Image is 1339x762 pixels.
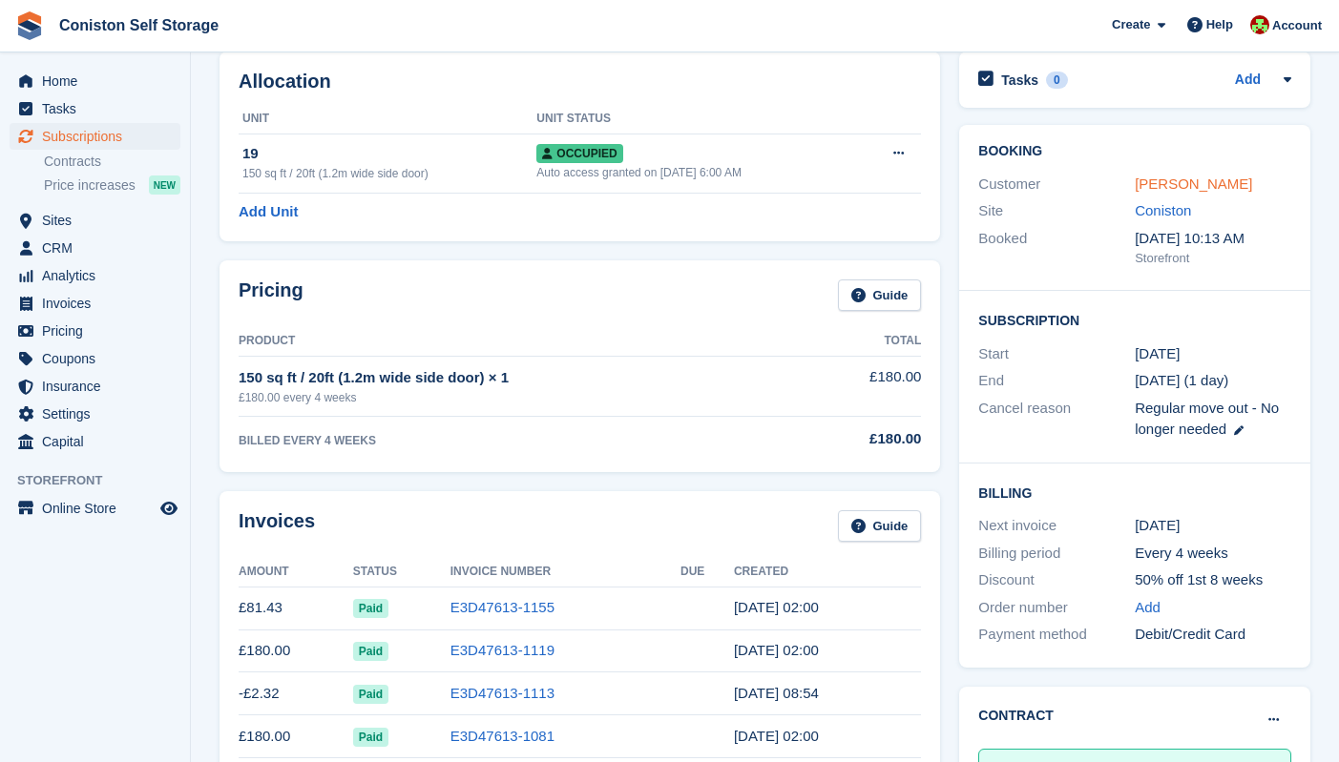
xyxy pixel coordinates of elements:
span: Coupons [42,345,157,372]
time: 2025-07-05 01:00:56 UTC [734,642,819,658]
td: -£2.32 [239,672,353,715]
span: Insurance [42,373,157,400]
span: Settings [42,401,157,427]
div: NEW [149,175,180,195]
h2: Contract [978,706,1054,726]
img: Richard Richardson [1250,15,1269,34]
div: 50% off 1st 8 weeks [1135,569,1291,591]
span: Paid [353,599,388,618]
span: Regular move out - No longer needed [1135,400,1279,438]
div: Auto access granted on [DATE] 6:00 AM [536,164,858,181]
span: Subscriptions [42,123,157,150]
a: menu [10,318,180,344]
span: [DATE] (1 day) [1135,372,1228,388]
td: £180.00 [239,629,353,672]
h2: Invoices [239,510,315,542]
a: menu [10,207,180,234]
div: Discount [978,569,1135,591]
div: Booked [978,228,1135,268]
a: Coniston Self Storage [52,10,226,41]
span: Create [1112,15,1150,34]
a: E3D47613-1119 [450,642,554,658]
a: Contracts [44,153,180,171]
a: menu [10,123,180,150]
td: £81.43 [239,587,353,629]
td: £180.00 [811,356,921,416]
th: Unit [239,104,536,134]
span: Online Store [42,495,157,522]
span: Storefront [17,471,190,490]
span: Paid [353,728,388,747]
a: menu [10,401,180,427]
h2: Pricing [239,279,303,311]
a: menu [10,235,180,261]
div: £180.00 every 4 weeks [239,389,811,406]
h2: Subscription [978,310,1291,329]
div: £180.00 [811,428,921,450]
time: 2025-08-02 01:00:29 UTC [734,599,819,615]
div: Cancel reason [978,398,1135,441]
div: Payment method [978,624,1135,646]
th: Created [734,557,921,587]
h2: Allocation [239,71,921,93]
time: 2025-01-18 01:00:00 UTC [1135,343,1180,365]
div: End [978,370,1135,392]
th: Invoice Number [450,557,680,587]
span: Tasks [42,95,157,122]
span: Paid [353,685,388,704]
h2: Booking [978,144,1291,159]
div: Site [978,200,1135,222]
div: Debit/Credit Card [1135,624,1291,646]
div: 150 sq ft / 20ft (1.2m wide side door) [242,165,536,182]
span: Help [1206,15,1233,34]
a: Preview store [157,497,180,520]
a: menu [10,95,180,122]
th: Amount [239,557,353,587]
a: Add [1135,597,1161,619]
span: Account [1272,16,1322,35]
div: 0 [1046,72,1068,89]
th: Unit Status [536,104,858,134]
a: menu [10,290,180,317]
span: Paid [353,642,388,661]
a: menu [10,262,180,289]
a: E3D47613-1113 [450,685,554,701]
span: Pricing [42,318,157,344]
th: Product [239,326,811,357]
time: 2025-06-07 01:00:11 UTC [734,728,819,744]
a: menu [10,495,180,522]
div: Billing period [978,543,1135,565]
div: 19 [242,143,536,165]
a: Guide [838,510,922,542]
div: [DATE] [1135,515,1291,537]
div: 150 sq ft / 20ft (1.2m wide side door) × 1 [239,367,811,389]
a: [PERSON_NAME] [1135,175,1252,192]
h2: Tasks [1001,72,1038,89]
div: Start [978,343,1135,365]
div: Order number [978,597,1135,619]
div: Every 4 weeks [1135,543,1291,565]
td: £180.00 [239,715,353,758]
span: Analytics [42,262,157,289]
a: E3D47613-1155 [450,599,554,615]
a: Guide [838,279,922,311]
th: Due [680,557,734,587]
a: Add [1235,70,1261,92]
th: Status [353,557,450,587]
a: E3D47613-1081 [450,728,554,744]
span: Capital [42,428,157,455]
span: Invoices [42,290,157,317]
a: Add Unit [239,201,298,223]
div: [DATE] 10:13 AM [1135,228,1291,250]
a: menu [10,345,180,372]
span: CRM [42,235,157,261]
th: Total [811,326,921,357]
div: Storefront [1135,249,1291,268]
h2: Billing [978,483,1291,502]
a: menu [10,428,180,455]
span: Occupied [536,144,622,163]
time: 2025-07-02 07:54:28 UTC [734,685,819,701]
div: Next invoice [978,515,1135,537]
span: Sites [42,207,157,234]
img: stora-icon-8386f47178a22dfd0bd8f6a31ec36ba5ce8667c1dd55bd0f319d3a0aa187defe.svg [15,11,44,40]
